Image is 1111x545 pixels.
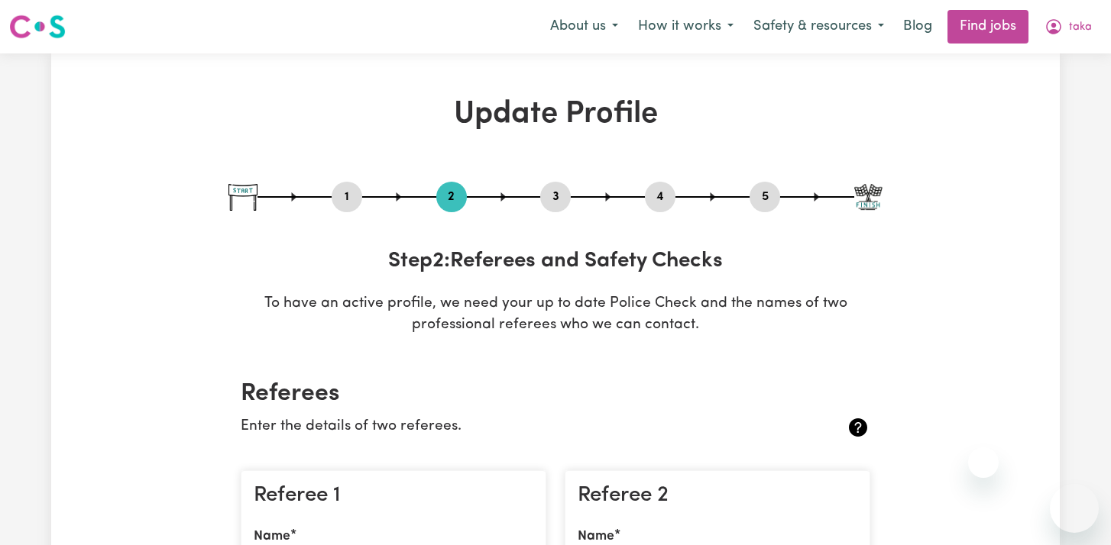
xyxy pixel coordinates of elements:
[645,187,675,207] button: Go to step 4
[628,11,743,43] button: How it works
[254,483,533,509] h3: Referee 1
[894,10,941,44] a: Blog
[578,483,857,509] h3: Referee 2
[1035,11,1102,43] button: My Account
[9,13,66,40] img: Careseekers logo
[540,11,628,43] button: About us
[947,10,1028,44] a: Find jobs
[228,249,883,275] h3: Step 2 : Referees and Safety Checks
[9,9,66,44] a: Careseekers logo
[1050,484,1099,533] iframe: Button to launch messaging window
[241,379,870,408] h2: Referees
[540,187,571,207] button: Go to step 3
[332,187,362,207] button: Go to step 1
[968,447,999,478] iframe: Close message
[750,187,780,207] button: Go to step 5
[436,187,467,207] button: Go to step 2
[228,293,883,337] p: To have an active profile, we need your up to date Police Check and the names of two professional...
[743,11,894,43] button: Safety & resources
[228,96,883,133] h1: Update Profile
[241,416,766,438] p: Enter the details of two referees.
[1069,19,1092,36] span: taka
